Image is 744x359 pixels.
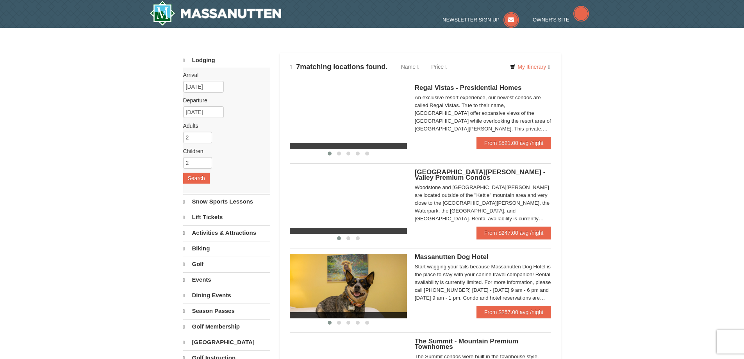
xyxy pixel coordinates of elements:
div: Start wagging your tails because Massanutten Dog Hotel is the place to stay with your canine trav... [415,263,551,302]
a: Golf [183,257,270,271]
a: From $521.00 avg /night [476,137,551,149]
a: My Itinerary [505,61,555,73]
a: Events [183,272,270,287]
a: Newsletter Sign Up [442,17,519,23]
a: From $247.00 avg /night [476,227,551,239]
a: Massanutten Resort [150,1,282,26]
span: Regal Vistas - Presidential Homes [415,84,522,91]
label: Departure [183,96,264,104]
label: Arrival [183,71,264,79]
label: Adults [183,122,264,130]
a: Lift Tickets [183,210,270,225]
a: Owner's Site [533,17,589,23]
a: Name [395,59,425,75]
a: Lodging [183,53,270,68]
span: The Summit - Mountain Premium Townhomes [415,338,518,350]
a: [GEOGRAPHIC_DATA] [183,335,270,350]
img: Massanutten Resort Logo [150,1,282,26]
a: Golf Membership [183,319,270,334]
a: Biking [183,241,270,256]
a: Price [425,59,453,75]
span: [GEOGRAPHIC_DATA][PERSON_NAME] - Valley Premium Condos [415,168,546,181]
div: Woodstone and [GEOGRAPHIC_DATA][PERSON_NAME] are located outside of the "Kettle" mountain area an... [415,184,551,223]
button: Search [183,173,210,184]
a: Snow Sports Lessons [183,194,270,209]
a: Season Passes [183,304,270,318]
a: Activities & Attractions [183,225,270,240]
span: Newsletter Sign Up [442,17,500,23]
label: Children [183,147,264,155]
span: Massanutten Dog Hotel [415,253,489,261]
span: Owner's Site [533,17,569,23]
a: From $257.00 avg /night [476,306,551,318]
div: An exclusive resort experience, our newest condos are called Regal Vistas. True to their name, [G... [415,94,551,133]
a: Dining Events [183,288,270,303]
